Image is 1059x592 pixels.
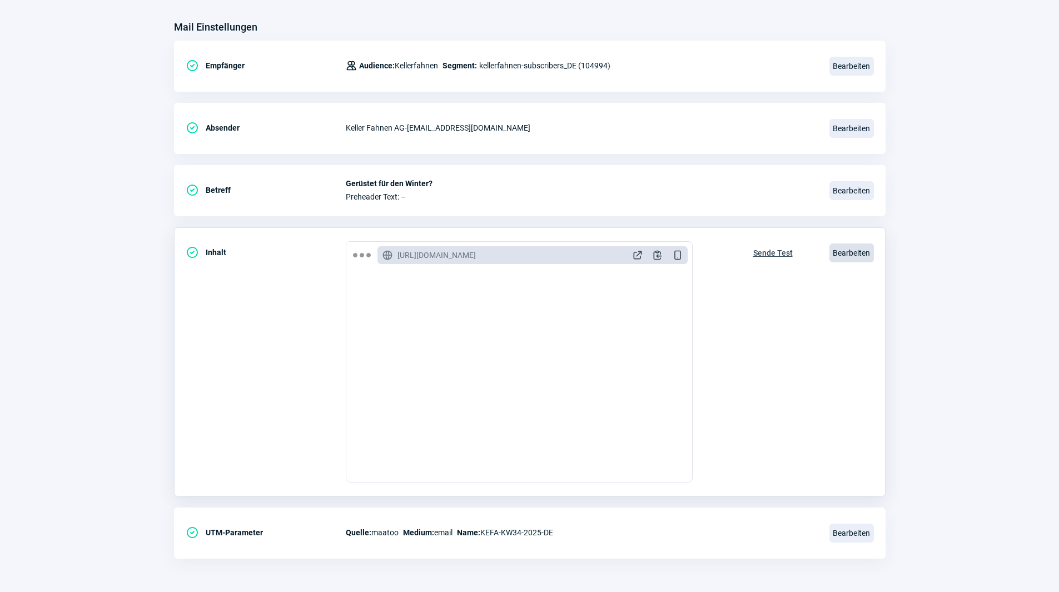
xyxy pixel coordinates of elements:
span: Bearbeiten [829,243,874,262]
span: Segment: [443,59,477,72]
span: Name: [457,528,480,537]
span: Bearbeiten [829,119,874,138]
div: Keller Fahnen AG - [EMAIL_ADDRESS][DOMAIN_NAME] [346,117,816,139]
span: Audience: [359,61,395,70]
h3: Mail Einstellungen [174,18,257,36]
span: Kellerfahnen [359,59,438,72]
span: Bearbeiten [829,181,874,200]
span: Gerüstet für den Winter? [346,179,816,188]
button: Sende Test [742,241,804,262]
div: UTM-Parameter [186,521,346,544]
div: kellerfahnen-subscribers_DE (104994) [346,54,610,77]
div: Empfänger [186,54,346,77]
span: email [403,526,453,539]
span: KEFA-KW34-2025-DE [457,526,553,539]
span: Preheader Text: – [346,192,816,201]
span: maatoo [346,526,399,539]
span: Bearbeiten [829,57,874,76]
span: Quelle: [346,528,371,537]
div: Absender [186,117,346,139]
span: [URL][DOMAIN_NAME] [397,250,476,261]
div: Inhalt [186,241,346,263]
span: Sende Test [753,244,793,262]
span: Bearbeiten [829,524,874,543]
div: Betreff [186,179,346,201]
span: Medium: [403,528,434,537]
